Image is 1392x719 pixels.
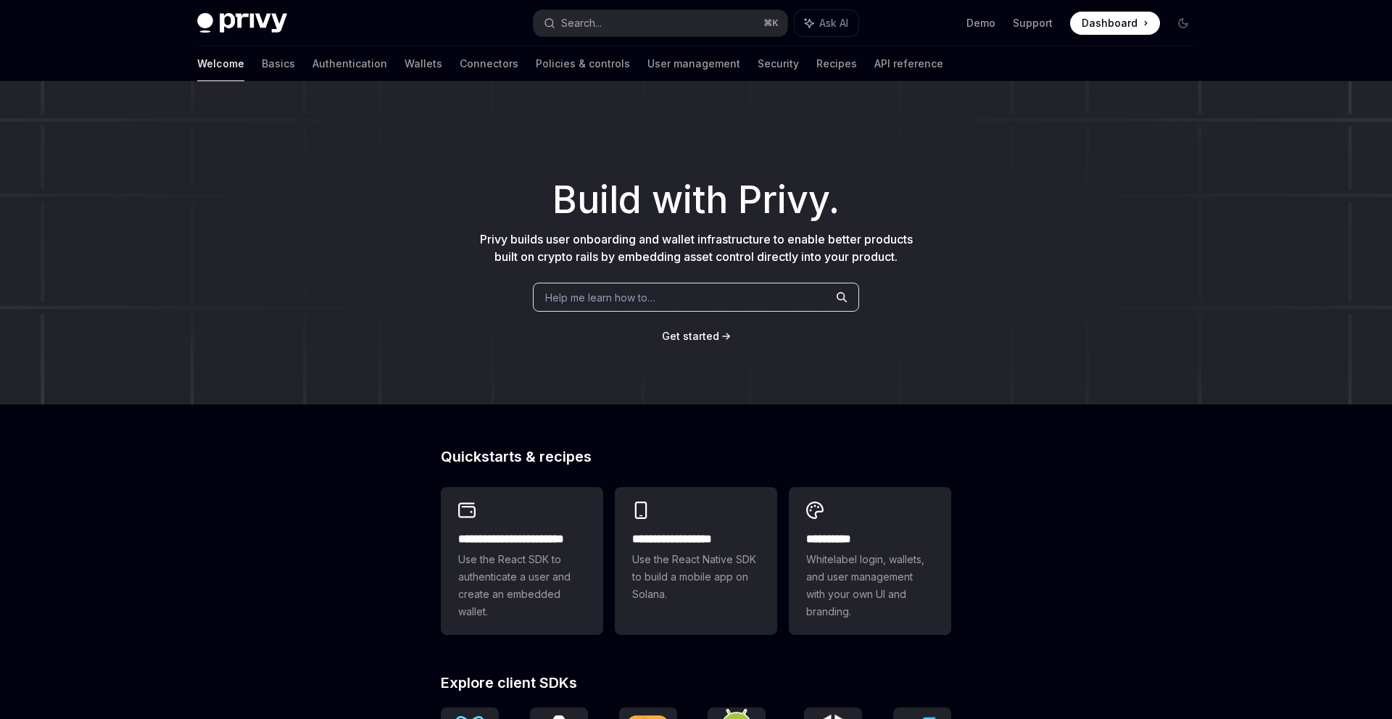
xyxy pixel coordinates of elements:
a: Support [1013,16,1053,30]
span: Build with Privy. [552,187,840,213]
span: Use the React SDK to authenticate a user and create an embedded wallet. [458,551,586,620]
a: **** **** **** ***Use the React Native SDK to build a mobile app on Solana. [615,487,777,635]
a: Connectors [460,46,518,81]
a: Authentication [312,46,387,81]
span: Get started [662,330,719,342]
a: Security [758,46,799,81]
a: Recipes [816,46,857,81]
a: Welcome [197,46,244,81]
span: Quickstarts & recipes [441,449,592,464]
a: Policies & controls [536,46,630,81]
a: Basics [262,46,295,81]
span: Help me learn how to… [545,290,655,305]
a: Get started [662,329,719,344]
a: Demo [966,16,995,30]
span: Whitelabel login, wallets, and user management with your own UI and branding. [806,551,934,620]
img: dark logo [197,13,287,33]
button: Search...⌘K [534,10,787,36]
div: Search... [561,14,602,32]
span: ⌘ K [763,17,779,29]
span: Explore client SDKs [441,676,577,690]
span: Dashboard [1082,16,1138,30]
a: API reference [874,46,943,81]
span: Use the React Native SDK to build a mobile app on Solana. [632,551,760,603]
button: Ask AI [795,10,858,36]
a: **** *****Whitelabel login, wallets, and user management with your own UI and branding. [789,487,951,635]
a: Wallets [405,46,442,81]
span: Privy builds user onboarding and wallet infrastructure to enable better products built on crypto ... [480,232,913,264]
button: Toggle dark mode [1172,12,1195,35]
a: User management [647,46,740,81]
a: Dashboard [1070,12,1160,35]
span: Ask AI [819,16,848,30]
